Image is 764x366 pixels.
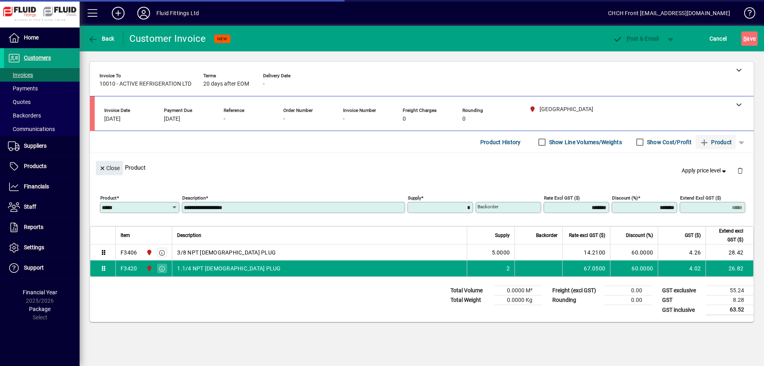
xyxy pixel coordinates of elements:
td: 0.00 [604,296,652,305]
a: Suppliers [4,136,80,156]
span: - [343,116,345,122]
td: 8.28 [706,296,754,305]
span: Apply price level [682,166,728,175]
td: 60.0000 [610,260,658,276]
div: Fluid Fittings Ltd [156,7,199,20]
span: 3/8 NPT [DEMOGRAPHIC_DATA] PLUG [177,249,276,256]
span: 20 days after EOM [203,81,249,87]
span: Suppliers [24,143,47,149]
div: 14.2100 [567,249,605,256]
span: Item [121,231,130,240]
button: Product History [477,135,524,149]
a: Financials [4,177,80,197]
span: Package [29,306,51,312]
a: Payments [4,82,80,95]
mat-label: Backorder [477,204,499,209]
a: Staff [4,197,80,217]
mat-label: Product [100,195,117,201]
button: Cancel [707,31,729,46]
span: Staff [24,204,36,210]
span: [DATE] [104,116,121,122]
label: Show Line Volumes/Weights [548,138,622,146]
td: Freight (excl GST) [548,286,604,296]
span: Products [24,163,47,169]
span: Product History [480,136,521,149]
span: NEW [217,36,227,41]
div: Product [90,153,754,182]
span: Support [24,264,44,271]
span: GST ($) [685,231,701,240]
a: Reports [4,217,80,237]
mat-label: Description [182,195,206,201]
td: GST inclusive [658,305,706,315]
td: 4.26 [658,245,706,260]
span: Home [24,34,39,41]
span: Backorder [536,231,557,240]
td: 28.42 [706,245,753,260]
button: Product [696,135,736,149]
td: GST exclusive [658,286,706,296]
span: 0 [462,116,466,122]
span: Customers [24,55,51,61]
td: 63.52 [706,305,754,315]
span: CHRISTCHURCH [144,264,153,273]
span: ave [743,32,756,45]
td: Rounding [548,296,604,305]
span: Discount (%) [626,231,653,240]
div: F3420 [121,264,137,272]
span: - [283,116,285,122]
button: Add [105,6,131,20]
span: Rate excl GST ($) [569,231,605,240]
span: Cancel [709,32,727,45]
td: 55.24 [706,286,754,296]
span: Product [700,136,732,149]
span: Backorders [8,112,41,119]
span: S [743,35,746,42]
button: Back [86,31,117,46]
span: Financials [24,183,49,190]
td: 0.00 [604,286,652,296]
td: 0.0000 M³ [494,286,542,296]
td: GST [658,296,706,305]
span: Quotes [8,99,31,105]
span: Description [177,231,201,240]
span: Reports [24,224,43,230]
mat-label: Extend excl GST ($) [680,195,721,201]
a: Backorders [4,109,80,122]
a: Knowledge Base [738,2,754,27]
a: Home [4,28,80,48]
div: CHCH Front [EMAIL_ADDRESS][DOMAIN_NAME] [608,7,730,20]
a: Invoices [4,68,80,82]
span: - [263,81,265,87]
button: Save [741,31,758,46]
span: [DATE] [164,116,180,122]
div: Customer Invoice [129,32,206,45]
span: Supply [495,231,510,240]
span: 5.0000 [492,249,510,256]
mat-label: Rate excl GST ($) [544,195,580,201]
td: 0.0000 Kg [494,296,542,305]
a: Products [4,157,80,176]
app-page-header-button: Close [94,164,125,171]
span: Close [99,162,120,175]
span: 1.1/4 NPT [DEMOGRAPHIC_DATA] PLUG [177,264,281,272]
span: Payments [8,85,38,92]
span: Back [88,35,115,42]
a: Settings [4,238,80,258]
span: Financial Year [23,289,57,296]
mat-label: Supply [408,195,421,201]
button: Apply price level [678,164,731,178]
span: - [224,116,225,122]
span: 0 [403,116,406,122]
span: CHRISTCHURCH [144,248,153,257]
td: 26.82 [706,260,753,276]
td: 60.0000 [610,245,658,260]
a: Quotes [4,95,80,109]
span: Communications [8,126,55,132]
td: 4.02 [658,260,706,276]
a: Support [4,258,80,278]
span: ost & Email [613,35,659,42]
td: Total Volume [446,286,494,296]
span: P [627,35,630,42]
span: Invoices [8,72,33,78]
